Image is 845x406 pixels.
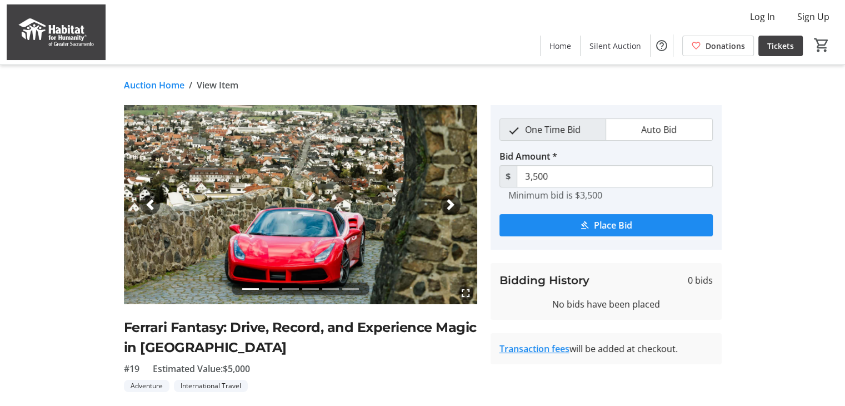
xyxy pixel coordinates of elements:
[750,10,775,23] span: Log In
[197,78,238,92] span: View Item
[541,36,580,56] a: Home
[706,40,745,52] span: Donations
[7,4,106,60] img: Habitat for Humanity of Greater Sacramento's Logo
[499,150,557,163] label: Bid Amount *
[741,8,784,26] button: Log In
[124,105,477,304] img: Image
[688,274,713,287] span: 0 bids
[767,40,794,52] span: Tickets
[589,40,641,52] span: Silent Auction
[788,8,838,26] button: Sign Up
[153,362,250,375] span: Estimated Value: $5,000
[174,380,248,392] tr-label-badge: International Travel
[124,380,169,392] tr-label-badge: Adventure
[499,342,713,355] div: will be added at checkout.
[651,34,673,57] button: Help
[499,343,569,355] a: Transaction fees
[797,10,829,23] span: Sign Up
[682,36,754,56] a: Donations
[508,190,602,201] tr-hint: Minimum bid is $3,500
[581,36,650,56] a: Silent Auction
[124,78,184,92] a: Auction Home
[124,318,477,358] h2: Ferrari Fantasy: Drive, Record, and Experience Magic in [GEOGRAPHIC_DATA]
[459,286,473,300] mat-icon: fullscreen
[189,78,192,92] span: /
[634,119,683,140] span: Auto Bid
[499,272,589,289] h3: Bidding History
[812,35,832,55] button: Cart
[499,165,517,187] span: $
[499,214,713,236] button: Place Bid
[518,119,587,140] span: One Time Bid
[124,362,139,375] span: #19
[499,298,713,311] div: No bids have been placed
[758,36,803,56] a: Tickets
[594,219,632,232] span: Place Bid
[549,40,571,52] span: Home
